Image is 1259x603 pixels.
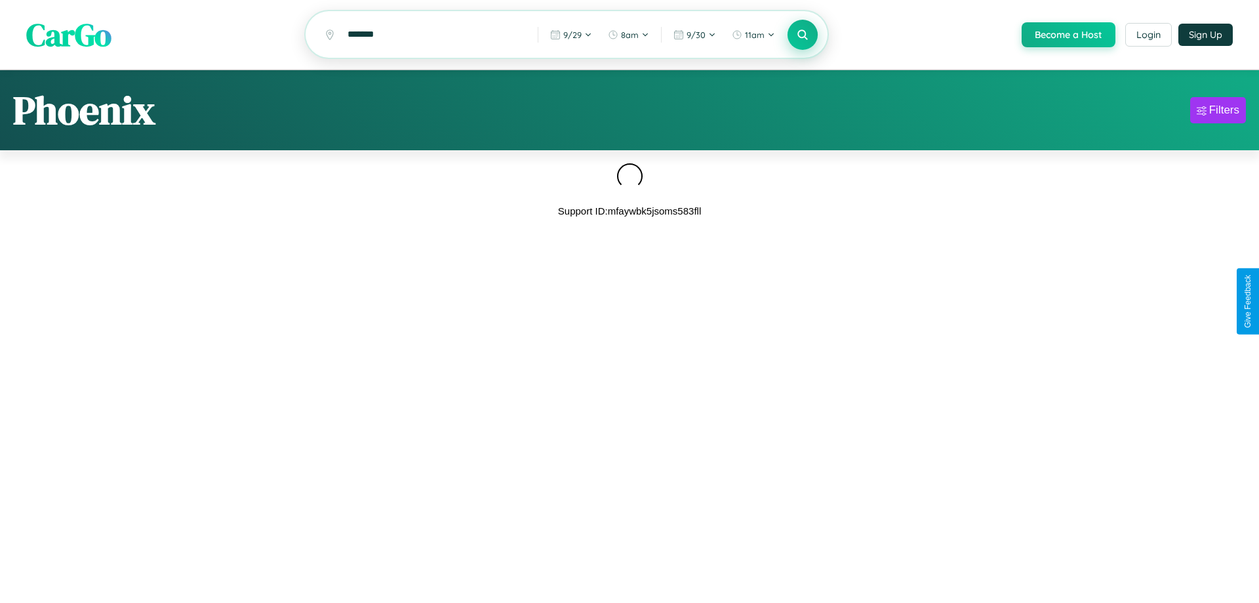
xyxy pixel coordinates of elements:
[621,30,639,40] span: 8am
[725,24,782,45] button: 11am
[26,13,111,56] span: CarGo
[687,30,706,40] span: 9 / 30
[1125,23,1172,47] button: Login
[544,24,599,45] button: 9/29
[1209,104,1239,117] div: Filters
[1022,22,1115,47] button: Become a Host
[1190,97,1246,123] button: Filters
[601,24,656,45] button: 8am
[667,24,723,45] button: 9/30
[1178,24,1233,46] button: Sign Up
[563,30,582,40] span: 9 / 29
[13,83,155,137] h1: Phoenix
[745,30,765,40] span: 11am
[558,202,701,220] p: Support ID: mfaywbk5jsoms583fll
[1243,275,1252,328] div: Give Feedback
